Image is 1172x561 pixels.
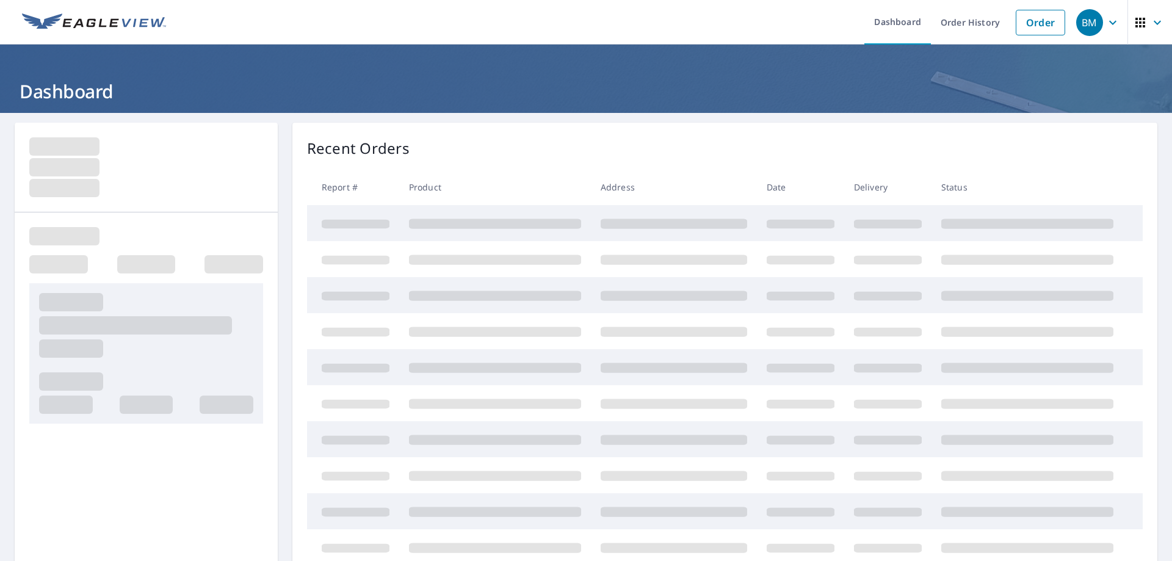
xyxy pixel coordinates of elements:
img: EV Logo [22,13,166,32]
a: Order [1016,10,1065,35]
p: Recent Orders [307,137,410,159]
th: Delivery [844,169,931,205]
div: BM [1076,9,1103,36]
th: Report # [307,169,399,205]
h1: Dashboard [15,79,1157,104]
th: Product [399,169,591,205]
th: Address [591,169,757,205]
th: Date [757,169,844,205]
th: Status [931,169,1123,205]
